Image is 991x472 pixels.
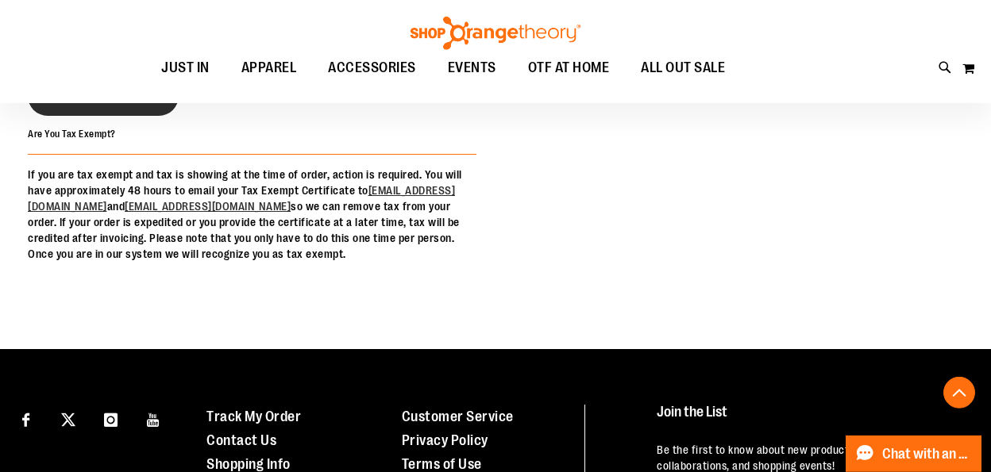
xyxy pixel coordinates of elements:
a: Visit our X page [55,405,83,432]
span: ALL OUT SALE [641,50,725,86]
button: Chat with an Expert [846,436,982,472]
span: JUST IN [161,50,210,86]
a: [EMAIL_ADDRESS][DOMAIN_NAME] [125,200,291,213]
h4: Join the List [657,405,963,434]
span: EVENTS [448,50,496,86]
strong: Are You Tax Exempt? [28,129,116,140]
a: Shopping Info [206,456,291,472]
img: Twitter [61,413,75,427]
span: Chat with an Expert [882,447,972,462]
a: Privacy Policy [402,432,488,448]
img: Shop Orangetheory [408,17,583,50]
button: Back To Top [943,377,975,409]
p: If you are tax exempt and tax is showing at the time of order, action is required. You will have ... [28,167,476,262]
a: Track My Order [206,409,301,424]
a: Contact Us [206,432,276,448]
a: Visit our Youtube page [140,405,168,432]
a: Visit our Instagram page [97,405,125,432]
a: [EMAIL_ADDRESS][DOMAIN_NAME] [28,184,455,213]
span: APPAREL [241,50,297,86]
a: Visit our Facebook page [12,405,40,432]
span: OTF AT HOME [528,50,610,86]
span: ACCESSORIES [328,50,416,86]
a: Customer Service [402,409,514,424]
a: Terms of Use [402,456,482,472]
